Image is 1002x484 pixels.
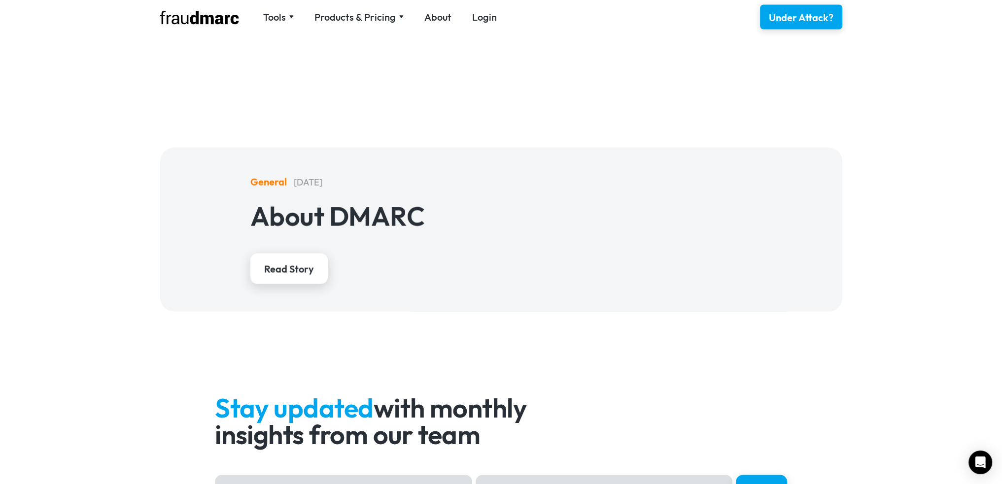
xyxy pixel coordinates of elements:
[968,451,992,474] div: Open Intercom Messenger
[215,391,374,424] span: Stay updated
[769,11,833,25] div: Under Attack?
[314,10,404,24] div: Products & Pricing
[250,203,424,229] h2: About DMARC
[472,10,497,24] a: Login
[424,10,451,24] a: About
[294,176,322,189] div: [DATE]
[760,5,842,30] a: Under Attack?
[263,10,286,24] div: Tools
[250,254,328,284] a: Read Story
[264,262,314,276] div: Read Story
[250,203,424,240] a: About DMARC
[314,10,396,24] div: Products & Pricing
[263,10,294,24] div: Tools
[215,394,569,448] h2: with monthly insights from our team
[250,175,287,189] h6: General
[250,175,287,193] a: General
